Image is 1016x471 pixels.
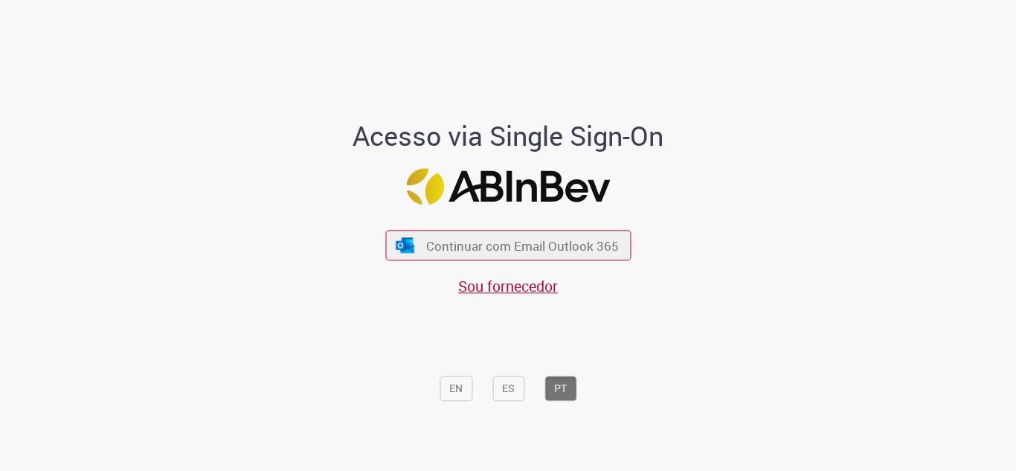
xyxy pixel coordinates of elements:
span: Continuar com Email Outlook 365 [426,237,619,254]
button: PT [544,377,576,402]
button: ES [492,377,524,402]
button: EN [440,377,472,402]
img: ícone Azure/Microsoft 360 [395,237,416,253]
button: ícone Azure/Microsoft 360 Continuar com Email Outlook 365 [385,230,631,260]
a: Sou fornecedor [458,277,558,297]
h1: Acesso via Single Sign-On [302,121,715,151]
img: Logo ABInBev [406,169,610,205]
